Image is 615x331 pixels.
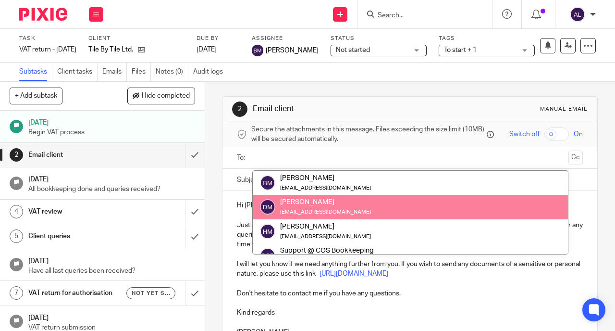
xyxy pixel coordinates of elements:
[237,289,583,298] p: Don't hesitate to contact me if you have any questions.
[252,45,263,56] img: svg%3E
[10,205,23,218] div: 4
[132,289,170,297] span: Not yet sent
[19,35,76,42] label: Task
[336,47,370,53] span: Not started
[28,311,195,323] h1: [DATE]
[377,12,463,20] input: Search
[88,35,184,42] label: Client
[439,35,535,42] label: Tags
[280,221,371,231] div: [PERSON_NAME]
[237,220,583,250] p: Just to let you know that we will shortly begin working on your VAT return, to be filed by [DATE]...
[19,8,67,21] img: Pixie
[280,185,371,191] small: [EMAIL_ADDRESS][DOMAIN_NAME]
[28,229,126,243] h1: Client queries
[28,266,195,276] p: Have all last queries been received?
[156,63,188,81] a: Notes (0)
[28,127,195,137] p: Begin VAT process
[280,197,371,207] div: [PERSON_NAME]
[19,45,76,54] div: VAT return - July 2025
[28,115,195,127] h1: [DATE]
[28,286,126,300] h1: VAT return for authorisation
[574,129,583,139] span: On
[28,184,195,194] p: All bookkeeping done and queries received?
[132,63,151,81] a: Files
[232,102,247,117] div: 2
[253,104,430,114] h1: Email client
[280,234,371,239] small: [EMAIL_ADDRESS][DOMAIN_NAME]
[331,35,427,42] label: Status
[570,7,585,22] img: svg%3E
[193,63,228,81] a: Audit logs
[237,201,583,210] p: Hi [PERSON_NAME]
[19,63,52,81] a: Subtasks
[266,46,319,55] span: [PERSON_NAME]
[102,63,127,81] a: Emails
[280,209,371,215] small: [EMAIL_ADDRESS][DOMAIN_NAME]
[260,224,275,239] img: svg%3E
[127,88,195,104] button: Hide completed
[19,45,76,54] div: VAT return - [DATE]
[252,35,319,42] label: Assignee
[251,125,484,144] span: Secure the attachments in this message. Files exceeding the size limit (10MB) will be secured aut...
[237,308,583,318] p: Kind regards
[280,173,371,183] div: [PERSON_NAME]
[320,270,388,277] a: [URL][DOMAIN_NAME]
[509,129,540,139] span: Switch off
[10,286,23,300] div: 7
[57,63,98,81] a: Client tasks
[237,259,583,279] p: I will let you know if we need anything further from you. If you wish to send any documents of a ...
[260,248,275,263] img: svg%3E
[197,46,217,53] span: [DATE]
[10,148,23,162] div: 2
[88,45,133,54] p: Tile By Tile Ltd.
[260,175,275,191] img: svg%3E
[280,246,374,255] div: Support @ COS Bookkeeping
[237,153,247,163] label: To:
[568,151,583,165] button: Cc
[197,35,240,42] label: Due by
[444,47,477,53] span: To start + 1
[237,175,262,185] label: Subject:
[10,88,62,104] button: + Add subtask
[28,254,195,266] h1: [DATE]
[28,204,126,219] h1: VAT review
[28,172,195,184] h1: [DATE]
[10,229,23,243] div: 5
[260,199,275,215] img: svg%3E
[28,148,126,162] h1: Email client
[540,105,588,113] div: Manual email
[142,92,190,100] span: Hide completed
